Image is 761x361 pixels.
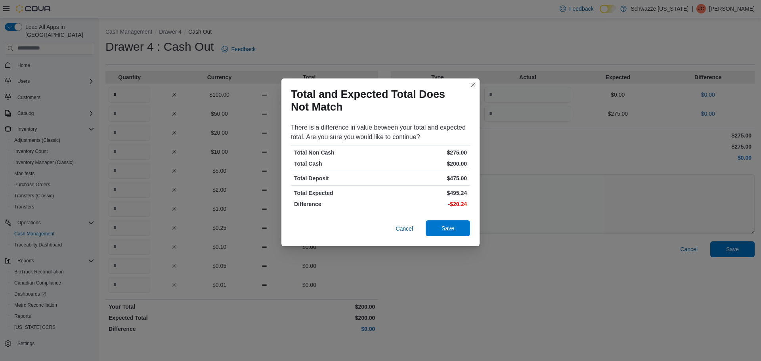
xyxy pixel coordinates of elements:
[294,200,379,208] p: Difference
[468,80,478,90] button: Closes this modal window
[291,88,464,113] h1: Total and Expected Total Does Not Match
[426,220,470,236] button: Save
[382,149,467,157] p: $275.00
[294,160,379,168] p: Total Cash
[291,123,470,142] div: There is a difference in value between your total and expected total. Are you sure you would like...
[294,189,379,197] p: Total Expected
[382,200,467,208] p: -$20.24
[382,189,467,197] p: $495.24
[396,225,413,233] span: Cancel
[442,224,454,232] span: Save
[392,221,416,237] button: Cancel
[294,149,379,157] p: Total Non Cash
[382,174,467,182] p: $475.00
[294,174,379,182] p: Total Deposit
[382,160,467,168] p: $200.00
